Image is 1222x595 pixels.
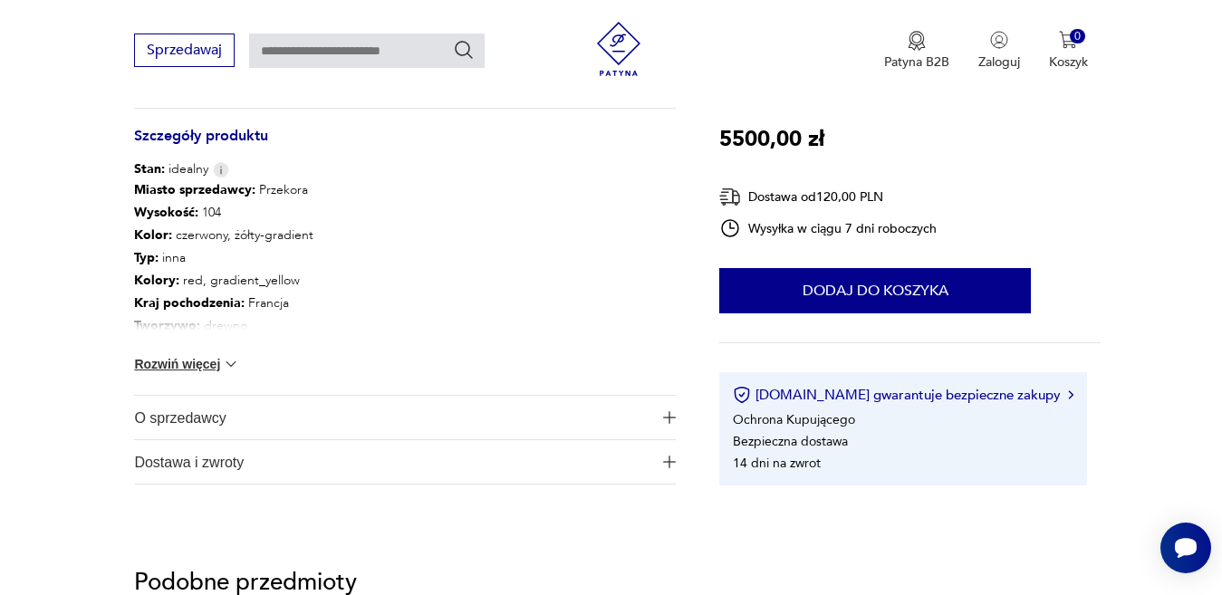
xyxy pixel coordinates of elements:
[1160,523,1211,573] iframe: Smartsupp widget button
[733,432,848,449] li: Bezpieczna dostawa
[719,122,824,157] p: 5500,00 zł
[134,294,245,312] b: Kraj pochodzenia :
[884,31,949,71] a: Ikona medaluPatyna B2B
[733,386,1073,404] button: [DOMAIN_NAME] gwarantuje bezpieczne zakupy
[1049,53,1088,71] p: Koszyk
[978,53,1020,71] p: Zaloguj
[134,571,1087,593] p: Podobne przedmioty
[733,454,821,471] li: 14 dni na zwrot
[134,396,651,439] span: O sprzedawcy
[134,160,208,178] span: idealny
[134,440,651,484] span: Dostawa i zwroty
[134,246,313,269] p: inna
[663,456,676,468] img: Ikona plusa
[719,268,1031,313] button: Dodaj do koszyka
[134,178,313,201] p: Przekora
[453,39,475,61] button: Szukaj
[134,204,198,221] b: Wysokość :
[134,45,235,58] a: Sprzedawaj
[663,411,676,424] img: Ikona plusa
[1059,31,1077,49] img: Ikona koszyka
[134,396,676,439] button: Ikona plusaO sprzedawcy
[1049,31,1088,71] button: 0Koszyk
[134,292,313,314] p: Francja
[134,224,313,246] p: czerwony, żółty-gradient
[908,31,926,51] img: Ikona medalu
[134,314,313,337] p: drewno
[134,269,313,292] p: red, gradient_yellow
[134,249,159,266] b: Typ :
[978,31,1020,71] button: Zaloguj
[134,34,235,67] button: Sprzedawaj
[134,160,165,178] b: Stan:
[990,31,1008,49] img: Ikonka użytkownika
[134,201,313,224] p: 104
[134,317,200,334] b: Tworzywo :
[134,272,179,289] b: Kolory :
[134,181,255,198] b: Miasto sprzedawcy :
[733,410,855,427] li: Ochrona Kupującego
[592,22,646,76] img: Patyna - sklep z meblami i dekoracjami vintage
[213,162,229,178] img: Info icon
[884,53,949,71] p: Patyna B2B
[1068,390,1073,399] img: Ikona strzałki w prawo
[719,186,937,208] div: Dostawa od 120,00 PLN
[134,226,172,244] b: Kolor:
[1070,29,1085,44] div: 0
[719,217,937,239] div: Wysyłka w ciągu 7 dni roboczych
[134,130,676,160] h3: Szczegóły produktu
[884,31,949,71] button: Patyna B2B
[733,386,751,404] img: Ikona certyfikatu
[222,355,240,373] img: chevron down
[719,186,741,208] img: Ikona dostawy
[134,355,239,373] button: Rozwiń więcej
[134,440,676,484] button: Ikona plusaDostawa i zwroty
